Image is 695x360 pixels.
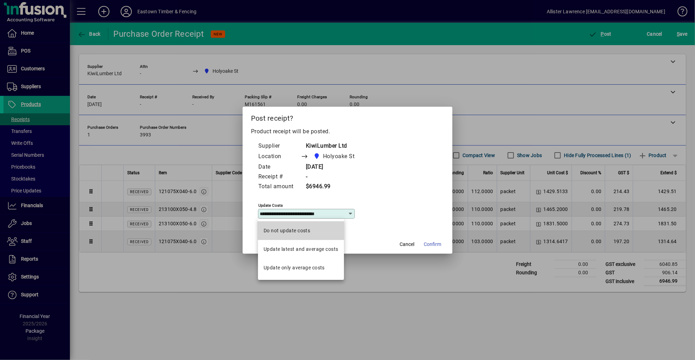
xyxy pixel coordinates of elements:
button: Cancel [396,238,418,251]
td: KiwiLumber Ltd [301,141,368,151]
h2: Post receipt? [243,107,452,127]
mat-label: Update costs [258,203,283,207]
div: Update latest and average costs [264,246,338,253]
td: Total amount [258,182,301,192]
td: - [301,172,368,182]
td: $6946.99 [301,182,368,192]
span: Cancel [400,241,414,248]
div: Update only average costs [264,264,325,271]
button: Confirm [421,238,444,251]
span: Holyoake St [311,151,358,161]
td: Date [258,162,301,172]
span: Confirm [424,241,441,248]
td: Location [258,151,301,162]
td: [DATE] [301,162,368,172]
mat-option: Do not update costs [258,221,344,240]
p: Product receipt will be posted. [251,127,444,136]
mat-option: Update only average costs [258,259,344,277]
td: Receipt # [258,172,301,182]
span: Holyoake St [323,152,355,161]
td: Supplier [258,141,301,151]
mat-option: Update latest and average costs [258,240,344,259]
div: Do not update costs [264,227,310,234]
